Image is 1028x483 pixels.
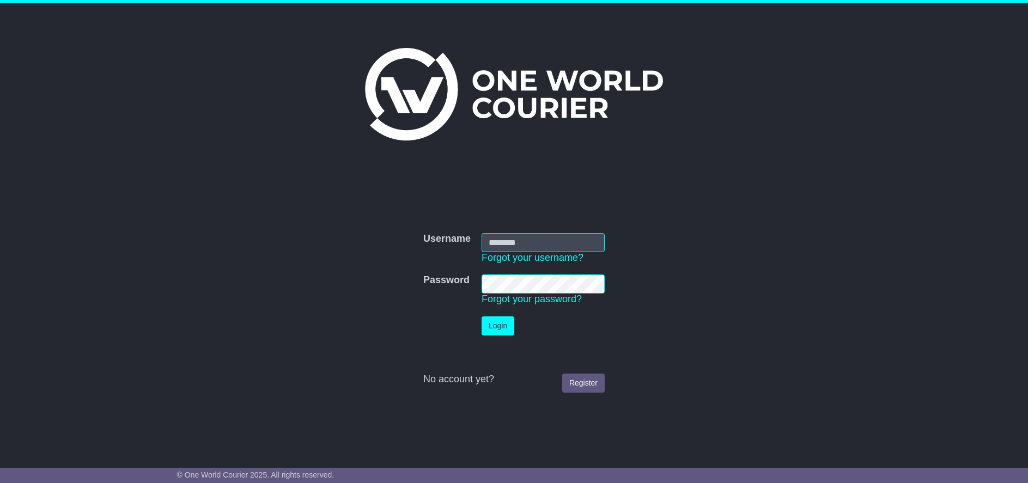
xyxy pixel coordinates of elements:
button: Login [482,316,514,335]
div: No account yet? [423,374,605,386]
a: Forgot your username? [482,252,583,263]
label: Username [423,233,471,245]
label: Password [423,274,470,286]
a: Register [562,374,605,393]
a: Forgot your password? [482,294,582,304]
span: © One World Courier 2025. All rights reserved. [177,470,334,479]
img: One World [365,48,662,140]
